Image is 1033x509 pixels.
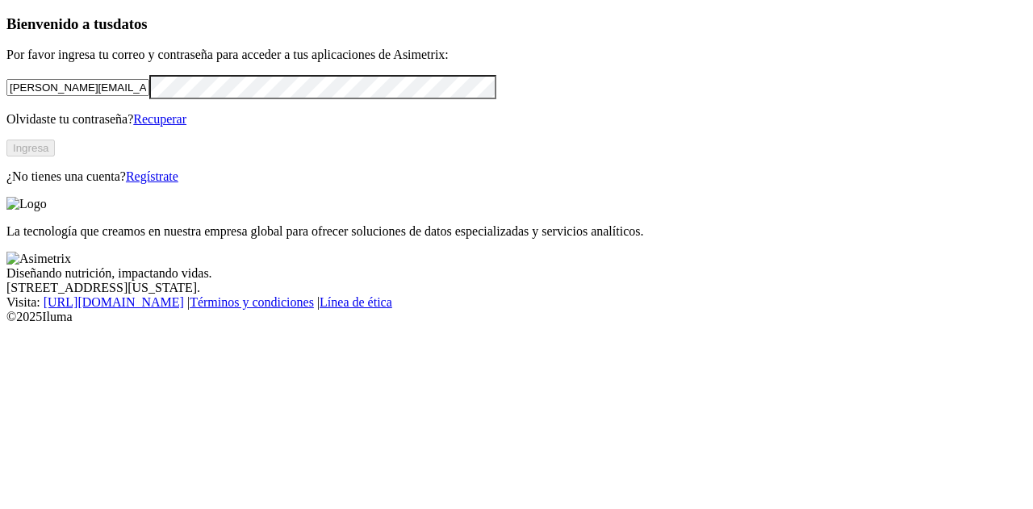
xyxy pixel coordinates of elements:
[6,79,149,96] input: Tu correo
[44,295,184,309] a: [URL][DOMAIN_NAME]
[6,140,55,156] button: Ingresa
[126,169,178,183] a: Regístrate
[6,310,1027,324] div: © 2025 Iluma
[6,295,1027,310] div: Visita : | |
[6,224,1027,239] p: La tecnología que creamos en nuestra empresa global para ofrecer soluciones de datos especializad...
[6,281,1027,295] div: [STREET_ADDRESS][US_STATE].
[6,252,71,266] img: Asimetrix
[6,112,1027,127] p: Olvidaste tu contraseña?
[113,15,148,32] span: datos
[6,48,1027,62] p: Por favor ingresa tu correo y contraseña para acceder a tus aplicaciones de Asimetrix:
[6,197,47,211] img: Logo
[133,112,186,126] a: Recuperar
[190,295,314,309] a: Términos y condiciones
[6,15,1027,33] h3: Bienvenido a tus
[6,169,1027,184] p: ¿No tienes una cuenta?
[6,266,1027,281] div: Diseñando nutrición, impactando vidas.
[320,295,392,309] a: Línea de ética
